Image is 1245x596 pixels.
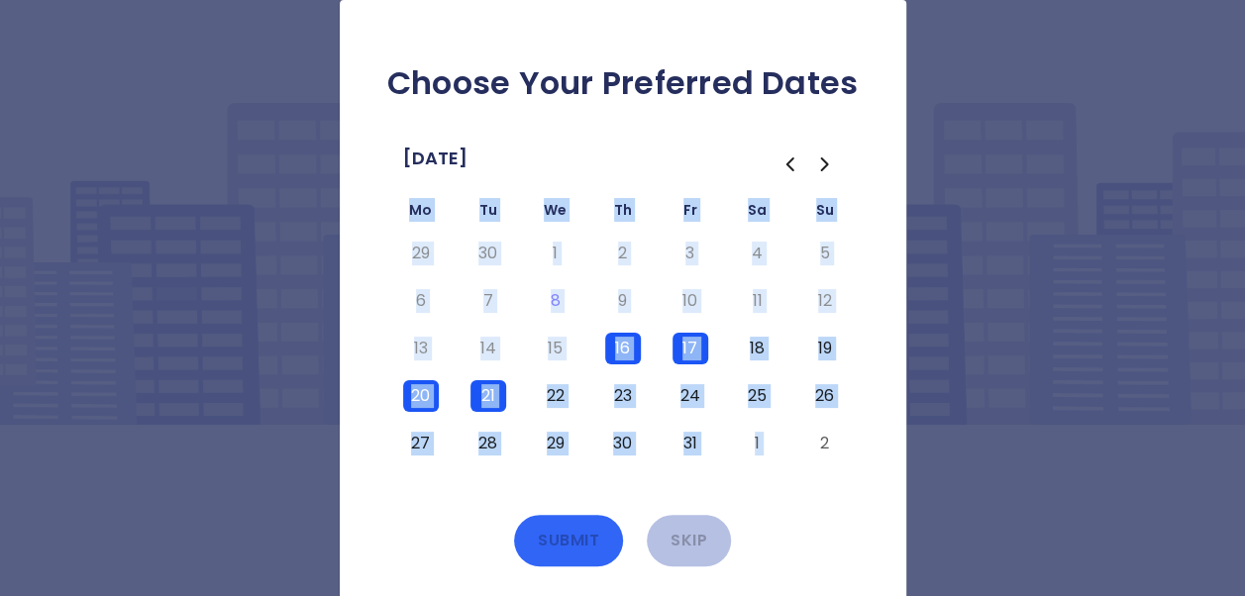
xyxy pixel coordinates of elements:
button: Thursday, October 16th, 2025, selected [605,333,641,364]
button: Wednesday, October 15th, 2025 [538,333,573,364]
button: Tuesday, September 30th, 2025 [470,238,506,269]
button: Monday, September 29th, 2025 [403,238,439,269]
span: [DATE] [403,143,467,174]
button: Thursday, October 2nd, 2025 [605,238,641,269]
button: Saturday, October 18th, 2025 [740,333,776,364]
button: Friday, October 3rd, 2025 [673,238,708,269]
button: Tuesday, October 7th, 2025 [470,285,506,317]
button: Go to the Next Month [807,147,843,182]
button: Friday, October 31st, 2025 [673,428,708,459]
h2: Choose Your Preferred Dates [371,63,875,103]
button: Tuesday, October 21st, 2025, selected [470,380,506,412]
button: Wednesday, October 22nd, 2025 [538,380,573,412]
button: Sunday, October 12th, 2025 [807,285,843,317]
th: Tuesday [455,198,522,230]
button: Sunday, November 2nd, 2025 [807,428,843,459]
button: Sunday, October 5th, 2025 [807,238,843,269]
th: Monday [387,198,455,230]
button: Sunday, October 26th, 2025 [807,380,843,412]
th: Wednesday [522,198,589,230]
button: Friday, October 24th, 2025 [673,380,708,412]
table: October 2025 [387,198,859,467]
button: Wednesday, October 29th, 2025 [538,428,573,459]
button: Sunday, October 19th, 2025 [807,333,843,364]
button: Go to the Previous Month [772,147,807,182]
button: Thursday, October 30th, 2025 [605,428,641,459]
button: Saturday, November 1st, 2025 [740,428,776,459]
button: Saturday, October 25th, 2025 [740,380,776,412]
button: Friday, October 10th, 2025 [673,285,708,317]
button: Tuesday, October 14th, 2025 [470,333,506,364]
button: Monday, October 13th, 2025 [403,333,439,364]
button: Thursday, October 9th, 2025 [605,285,641,317]
th: Friday [657,198,724,230]
button: Monday, October 27th, 2025 [403,428,439,459]
button: Today, Wednesday, October 8th, 2025 [538,285,573,317]
th: Sunday [791,198,859,230]
button: Saturday, October 11th, 2025 [740,285,776,317]
button: Tuesday, October 28th, 2025 [470,428,506,459]
th: Thursday [589,198,657,230]
button: Monday, October 20th, 2025, selected [403,380,439,412]
button: Thursday, October 23rd, 2025 [605,380,641,412]
button: Saturday, October 4th, 2025 [740,238,776,269]
button: Monday, October 6th, 2025 [403,285,439,317]
th: Saturday [724,198,791,230]
button: Friday, October 17th, 2025, selected [673,333,708,364]
button: Wednesday, October 1st, 2025 [538,238,573,269]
